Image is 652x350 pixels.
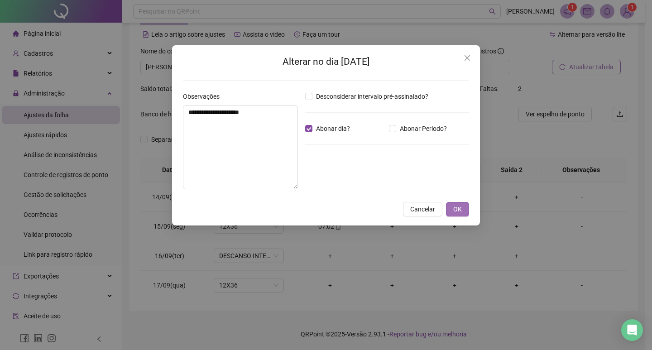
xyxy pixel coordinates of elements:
div: Open Intercom Messenger [621,319,643,341]
label: Observações [183,91,225,101]
button: Cancelar [403,202,442,216]
button: OK [446,202,469,216]
button: Close [460,51,475,65]
span: Abonar Período? [396,124,451,134]
span: close [464,54,471,62]
span: Desconsiderar intervalo pré-assinalado? [312,91,432,101]
span: OK [453,204,462,214]
h2: Alterar no dia [DATE] [183,54,469,69]
span: Cancelar [410,204,435,214]
span: Abonar dia? [312,124,354,134]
